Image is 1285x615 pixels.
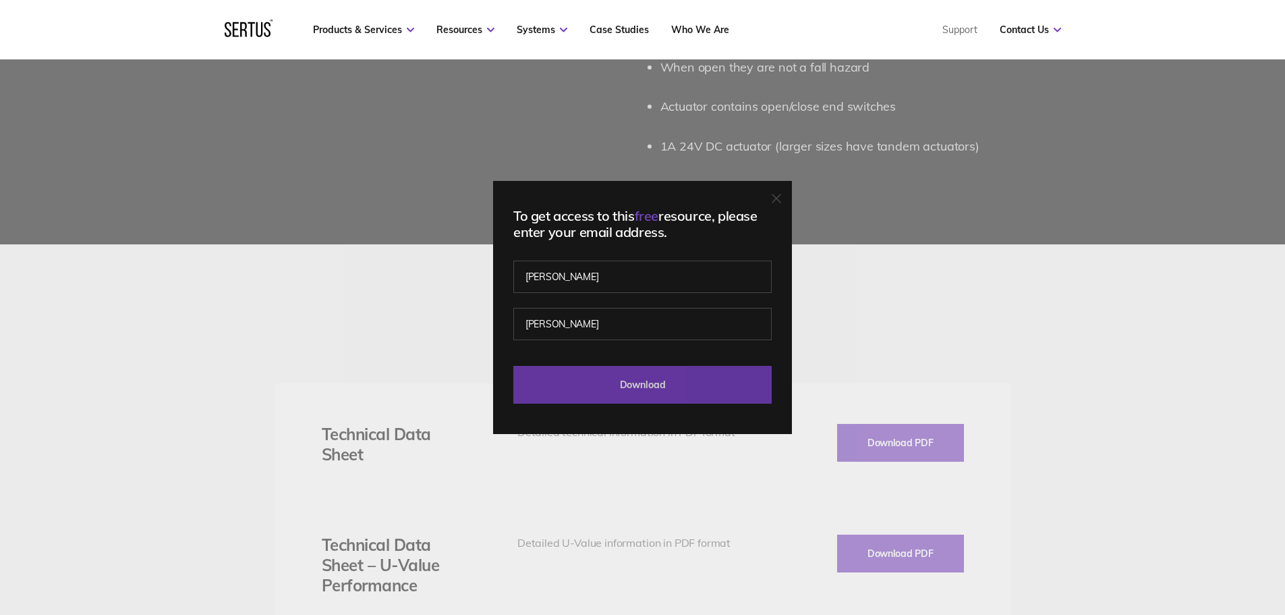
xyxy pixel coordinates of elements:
div: To get access to this resource, please enter your email address. [513,208,772,240]
a: Products & Services [313,24,414,36]
input: First name* [513,261,772,293]
input: Last name* [513,308,772,340]
span: free [635,207,658,224]
a: Support [942,24,977,36]
a: Case Studies [590,24,649,36]
a: Systems [517,24,567,36]
a: Contact Us [1000,24,1061,36]
a: Who We Are [671,24,729,36]
iframe: Chat Widget [1042,458,1285,615]
a: Resources [436,24,494,36]
input: Download [513,366,772,404]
